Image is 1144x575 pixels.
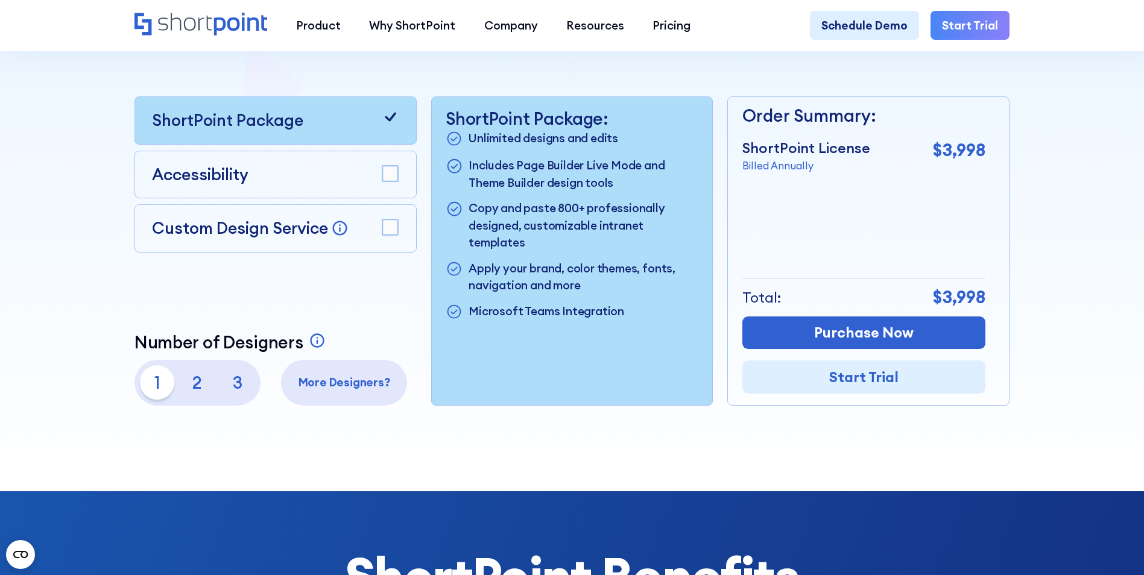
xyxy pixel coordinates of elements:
[152,108,303,133] p: ShortPoint Package
[355,11,470,39] a: Why ShortPoint
[469,260,698,294] p: Apply your brand, color themes, fonts, navigation and more
[134,332,329,353] a: Number of Designers
[469,157,698,191] p: Includes Page Builder Live Mode and Theme Builder design tools
[566,17,624,34] div: Resources
[742,316,985,350] a: Purchase Now
[742,360,985,394] a: Start Trial
[810,11,919,39] a: Schedule Demo
[933,137,985,163] p: $3,998
[152,163,248,187] p: Accessibility
[742,103,985,129] p: Order Summary:
[933,284,985,310] p: $3,998
[296,17,341,34] div: Product
[1084,517,1144,575] div: Chatwidget
[469,303,624,321] p: Microsoft Teams Integration
[469,200,698,251] p: Copy and paste 800+ professionally designed, customizable intranet templates
[742,137,870,159] p: ShortPoint License
[484,17,538,34] div: Company
[552,11,638,39] a: Resources
[742,287,782,309] p: Total:
[140,365,174,400] p: 1
[152,218,328,238] p: Custom Design Service
[134,332,303,353] p: Number of Designers
[220,365,254,400] p: 3
[470,11,552,39] a: Company
[6,540,35,569] button: Open CMP widget
[931,11,1010,39] a: Start Trial
[369,17,455,34] div: Why ShortPoint
[287,374,402,391] p: More Designers?
[134,13,268,37] a: Home
[446,108,698,129] p: ShortPoint Package:
[469,130,618,148] p: Unlimited designs and edits
[180,365,215,400] p: 2
[639,11,705,39] a: Pricing
[653,17,691,34] div: Pricing
[282,11,355,39] a: Product
[742,159,870,174] p: Billed Annually
[1084,517,1144,575] iframe: Chat Widget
